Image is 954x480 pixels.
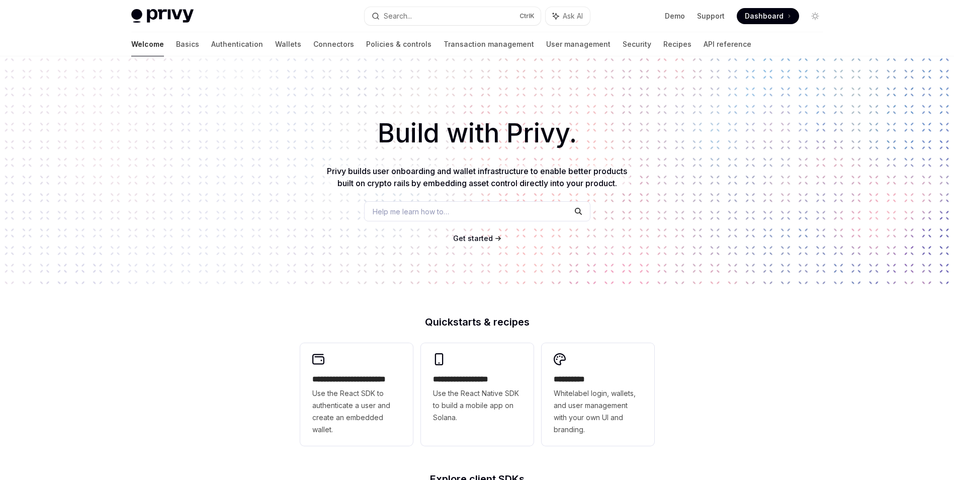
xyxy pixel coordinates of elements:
span: Ask AI [563,11,583,21]
img: light logo [131,9,194,23]
span: Whitelabel login, wallets, and user management with your own UI and branding. [554,387,642,436]
a: Wallets [275,32,301,56]
span: Privy builds user onboarding and wallet infrastructure to enable better products built on crypto ... [327,166,627,188]
button: Toggle dark mode [807,8,823,24]
a: Demo [665,11,685,21]
a: Connectors [313,32,354,56]
span: Get started [453,234,493,243]
a: User management [546,32,611,56]
a: Transaction management [444,32,534,56]
a: **** **** **** ***Use the React Native SDK to build a mobile app on Solana. [421,343,534,446]
button: Search...CtrlK [365,7,541,25]
a: Support [697,11,725,21]
span: Ctrl K [519,12,535,20]
a: Basics [176,32,199,56]
a: Dashboard [737,8,799,24]
span: Help me learn how to… [373,206,449,217]
a: Recipes [663,32,691,56]
h1: Build with Privy. [16,114,938,153]
a: Authentication [211,32,263,56]
a: Policies & controls [366,32,431,56]
a: Security [623,32,651,56]
a: Welcome [131,32,164,56]
button: Ask AI [546,7,590,25]
span: Dashboard [745,11,784,21]
span: Use the React SDK to authenticate a user and create an embedded wallet. [312,387,401,436]
a: Get started [453,233,493,244]
a: **** *****Whitelabel login, wallets, and user management with your own UI and branding. [542,343,654,446]
div: Search... [384,10,412,22]
h2: Quickstarts & recipes [300,317,654,327]
span: Use the React Native SDK to build a mobile app on Solana. [433,387,522,424]
a: API reference [704,32,751,56]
